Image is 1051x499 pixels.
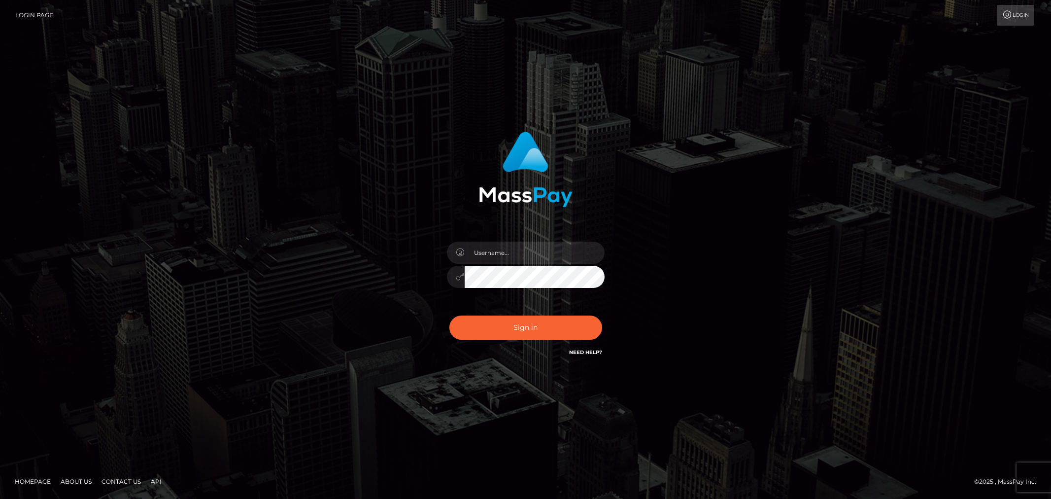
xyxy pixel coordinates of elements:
a: Homepage [11,474,55,489]
img: MassPay Login [479,132,573,207]
a: About Us [57,474,96,489]
a: Login Page [15,5,53,26]
button: Sign in [449,316,602,340]
a: Contact Us [98,474,145,489]
a: Need Help? [569,349,602,356]
input: Username... [465,242,605,264]
a: API [147,474,166,489]
a: Login [997,5,1034,26]
div: © 2025 , MassPay Inc. [974,476,1044,487]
